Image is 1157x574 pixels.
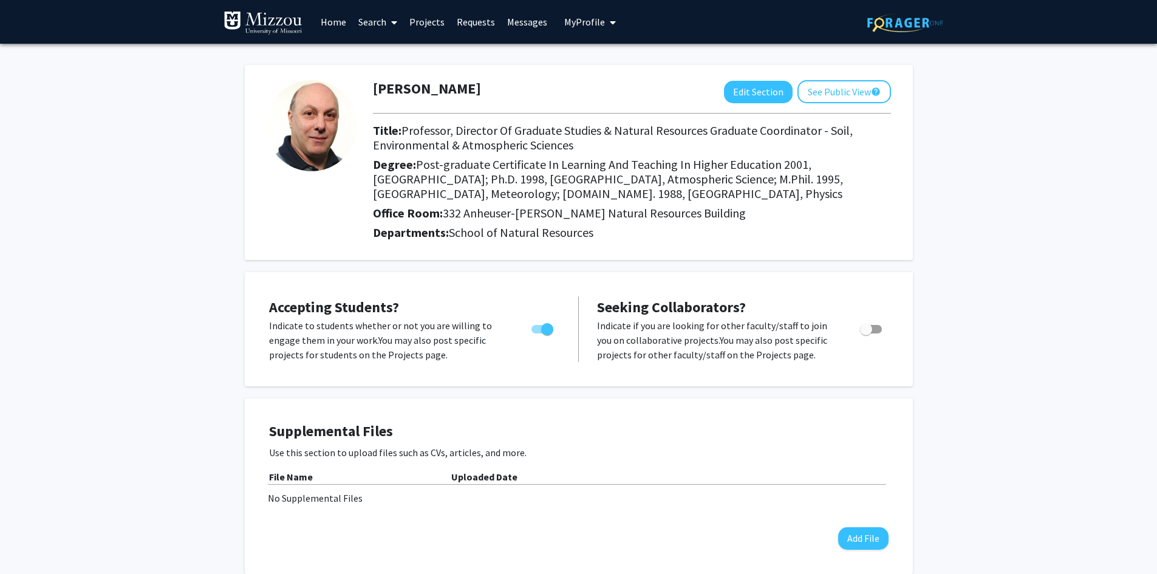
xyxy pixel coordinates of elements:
[838,527,889,550] button: Add File
[527,318,560,337] div: Toggle
[597,318,837,362] p: Indicate if you are looking for other faculty/staff to join you on collaborative projects. You ma...
[449,225,593,240] span: School of Natural Resources
[597,298,746,316] span: Seeking Collaborators?
[443,205,746,220] span: 332 Anheuser-[PERSON_NAME] Natural Resources Building
[373,206,891,220] h2: Office Room:
[724,81,793,103] button: Edit Section
[364,225,900,240] h2: Departments:
[224,11,302,35] img: University of Missouri Logo
[373,123,891,152] h2: Title:
[867,13,943,32] img: ForagerOne Logo
[9,519,52,565] iframe: Chat
[268,491,890,505] div: No Supplemental Files
[855,318,889,337] div: Toggle
[373,157,891,201] h2: Degree:
[269,445,889,460] p: Use this section to upload files such as CVs, articles, and more.
[871,84,881,99] mat-icon: help
[373,123,853,152] span: Professor, Director Of Graduate Studies & Natural Resources Graduate Coordinator - Soil, Environm...
[373,157,843,201] span: Post-graduate Certificate In Learning And Teaching In Higher Education 2001, [GEOGRAPHIC_DATA]; P...
[451,471,517,483] b: Uploaded Date
[797,80,891,103] button: See Public View
[269,318,508,362] p: Indicate to students whether or not you are willing to engage them in your work. You may also pos...
[564,16,605,28] span: My Profile
[403,1,451,43] a: Projects
[501,1,553,43] a: Messages
[269,471,313,483] b: File Name
[269,298,399,316] span: Accepting Students?
[315,1,352,43] a: Home
[266,80,357,171] img: Profile Picture
[352,1,403,43] a: Search
[269,423,889,440] h4: Supplemental Files
[451,1,501,43] a: Requests
[373,80,481,98] h1: [PERSON_NAME]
